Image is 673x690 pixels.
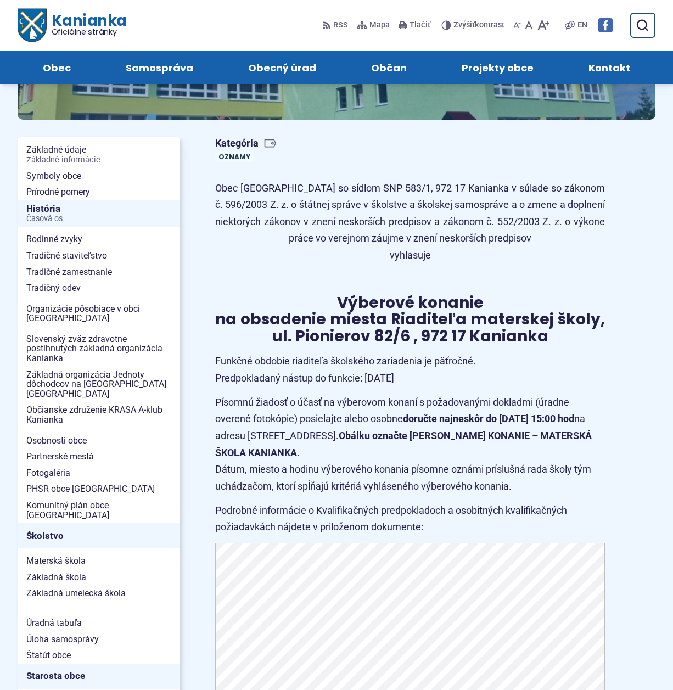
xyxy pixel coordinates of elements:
[18,9,46,42] img: Prejsť na domovskú stránku
[215,502,605,536] p: Podrobné informácie o Kvalifikačných predpokladoch a osobitných kvalifikačných požiadavkách nájde...
[26,248,171,264] span: Tradičné staviteľstvo
[18,448,180,465] a: Partnerské mestá
[18,331,180,367] a: Slovenský zväz zdravotne postihnutých základná organizácia Kanianka
[577,19,587,32] span: EN
[26,647,171,664] span: Štatút obce
[18,481,180,497] a: PHSR obce [GEOGRAPHIC_DATA]
[403,413,574,424] strong: doručte najneskôr do [DATE] 15:00 hod
[26,667,171,685] span: Starosta obce
[215,151,254,162] a: Oznamy
[109,51,210,84] a: Samospráva
[26,367,171,402] span: Základná organizácia Jednoty dôchodcov na [GEOGRAPHIC_DATA] [GEOGRAPHIC_DATA]
[26,631,171,648] span: Úloha samosprávy
[18,553,180,569] a: Materská škola
[26,615,171,631] span: Úradná tabuľa
[26,168,171,184] span: Symboly obce
[18,280,180,296] a: Tradičný odev
[26,465,171,481] span: Fotogaléria
[26,51,87,84] a: Obec
[26,156,171,165] span: Základné informácie
[523,14,535,37] button: Nastaviť pôvodnú veľkosť písma
[26,553,171,569] span: Materská škola
[26,142,171,167] span: Základné údaje
[575,19,590,32] a: EN
[248,51,316,84] span: Obecný úrad
[18,231,180,248] a: Rodinné zvyky
[215,308,605,347] span: na obsadenie miesta Riaditeľa materskej školy, ul. Pionierov 82/6 , 972 17 Kanianka
[355,14,392,37] a: Mapa
[18,402,180,428] a: Občianske združenie KRASA A-klub Kanianka
[511,14,523,37] button: Zmenšiť veľkosť písma
[26,585,171,602] span: Základná umelecká škola
[26,528,171,545] span: Školstvo
[26,200,171,227] span: História
[396,14,433,37] button: Tlačiť
[410,21,430,30] span: Tlačiť
[18,248,180,264] a: Tradičné staviteľstvo
[535,14,552,37] button: Zväčšiť veľkosť písma
[333,19,348,32] span: RSS
[18,264,180,281] a: Tradičné zamestnanie
[445,51,550,84] a: Projekty obce
[18,523,180,548] a: Školstvo
[215,180,605,264] p: Obec [GEOGRAPHIC_DATA] so sídlom SNP 583/1, 972 17 Kanianka v súlade so zákonom č. 596/2003 Z. z....
[441,14,507,37] button: Zvýšiťkontrast
[18,497,180,523] a: Komunitný plán obce [GEOGRAPHIC_DATA]
[588,51,630,84] span: Kontakt
[462,51,534,84] span: Projekty obce
[26,569,171,586] span: Základná škola
[18,585,180,602] a: Základná umelecká škola
[18,631,180,648] a: Úloha samosprávy
[453,20,475,30] span: Zvýšiť
[43,51,71,84] span: Obec
[18,168,180,184] a: Symboly obce
[26,402,171,428] span: Občianske združenie KRASA A-klub Kanianka
[18,9,127,42] a: Logo Kanianka, prejsť na domovskú stránku.
[18,367,180,402] a: Základná organizácia Jednoty dôchodcov na [GEOGRAPHIC_DATA] [GEOGRAPHIC_DATA]
[215,394,605,495] p: Písomnú žiadosť o účasť na výberovom konaní s požadovanými dokladmi (úradne overené fotokópie) po...
[26,184,171,200] span: Prírodné pomery
[26,331,171,367] span: Slovenský zväz zdravotne postihnutých základná organizácia Kanianka
[26,481,171,497] span: PHSR obce [GEOGRAPHIC_DATA]
[26,264,171,281] span: Tradičné zamestnanie
[215,295,605,345] h3: Výberové konanie
[369,19,390,32] span: Mapa
[18,433,180,449] a: Osobnosti obce
[215,430,592,458] strong: Obálku označte [PERSON_NAME] KONANIE – MATERSKÁ ŠKOLA KANIANKA
[26,231,171,248] span: Rodinné zvyky
[26,448,171,465] span: Partnerské mestá
[18,647,180,664] a: Štatút obce
[52,28,127,36] span: Oficiálne stránky
[322,14,350,37] a: RSS
[18,465,180,481] a: Fotogaléria
[26,280,171,296] span: Tradičný odev
[18,200,180,227] a: HistóriaČasová os
[18,615,180,631] a: Úradná tabuľa
[18,301,180,327] a: Organizácie pôsobiace v obci [GEOGRAPHIC_DATA]
[598,18,613,32] img: Prejsť na Facebook stránku
[232,51,333,84] a: Obecný úrad
[26,497,171,523] span: Komunitný plán obce [GEOGRAPHIC_DATA]
[18,569,180,586] a: Základná škola
[453,21,504,30] span: kontrast
[18,184,180,200] a: Prírodné pomery
[215,137,276,150] span: Kategória
[26,215,171,223] span: Časová os
[18,664,180,689] a: Starosta obce
[46,13,126,36] span: Kanianka
[126,51,193,84] span: Samospráva
[18,142,180,167] a: Základné údajeZákladné informácie
[371,51,407,84] span: Občan
[355,51,423,84] a: Občan
[26,433,171,449] span: Osobnosti obce
[215,353,605,386] p: Funkčné obdobie riaditeľa školského zariadenia je päťročné. Predpokladaný nástup do funkcie: [DATE]
[26,301,171,327] span: Organizácie pôsobiace v obci [GEOGRAPHIC_DATA]
[572,51,647,84] a: Kontakt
